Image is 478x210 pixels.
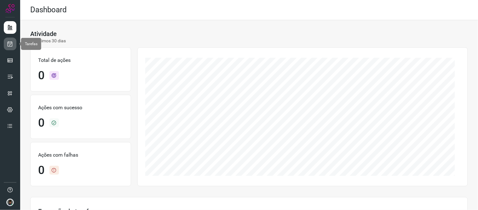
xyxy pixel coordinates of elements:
[30,38,66,44] p: Últimos 30 dias
[38,57,123,64] p: Total de ações
[6,199,14,206] img: d44150f10045ac5288e451a80f22ca79.png
[30,30,57,38] h3: Atividade
[25,42,37,46] span: Tarefas
[38,69,44,82] h1: 0
[30,5,67,15] h2: Dashboard
[5,4,15,13] img: Logo
[38,104,123,111] p: Ações com sucesso
[38,151,123,159] p: Ações com falhas
[38,164,44,177] h1: 0
[38,116,44,130] h1: 0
